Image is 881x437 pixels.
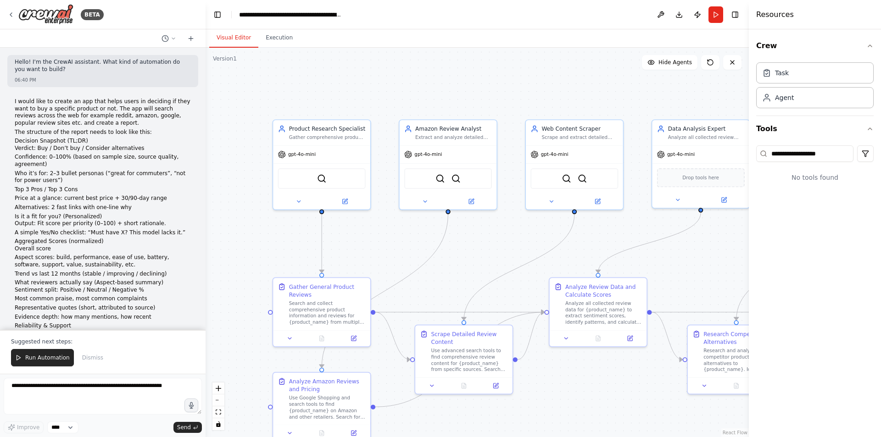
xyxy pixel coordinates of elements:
p: Output: Fit score per priority (0–100) + short rationale. [15,220,191,227]
button: Run Automation [11,349,74,366]
a: React Flow attribution [723,430,747,435]
div: No tools found [756,166,874,189]
g: Edge from 5d709187-3658-421d-acc4-b8a19f805114 to 75fe8fdf-79a6-4d55-bf84-d9e65dd33990 [518,308,545,363]
div: Agent [775,93,794,102]
p: Representative quotes (short, attributed to source) [15,304,191,312]
div: Amazon Review Analyst [415,125,492,133]
button: Tools [756,116,874,142]
button: Improve [4,421,44,433]
button: Open in side panel [340,334,367,343]
button: Open in side panel [616,334,643,343]
p: Suggested next steps: [11,338,195,345]
p: Aspect scores: build, performance, ease of use, battery, software, support, value, sustainability... [15,254,191,268]
p: The structure of the report needs to look like this: [15,129,191,136]
div: Web Content ScraperScrape and extract detailed content from review websites, forums, and tech sit... [525,119,624,210]
span: gpt-4o-mini [541,151,569,158]
div: Analyze Review Data and Calculate ScoresAnalyze all collected review data for {product_name} to e... [549,277,647,347]
div: Data Analysis ExpertAnalyze all collected review data to extract sentiment scores, identify patte... [652,119,750,208]
p: Who it’s for: 2–3 bullet personas (“great for commuters”, “not for power users”) [15,170,191,184]
p: Price at a glance: current best price + 30/90-day range [15,195,191,202]
img: BraveSearchTool [435,174,445,183]
div: Tools [756,142,874,197]
button: No output available [305,334,339,343]
button: Open in side panel [482,381,509,391]
div: Product Research Specialist [289,125,366,133]
button: Send [173,422,202,433]
g: Edge from 62b4c668-71b6-4b46-9dbe-967a35d36c53 to 75fe8fdf-79a6-4d55-bf84-d9e65dd33990 [375,308,544,316]
button: Visual Editor [209,28,258,48]
p: Overall score [15,245,191,253]
g: Edge from 62b4c668-71b6-4b46-9dbe-967a35d36c53 to 5d709187-3658-421d-acc4-b8a19f805114 [375,308,410,363]
button: Hide left sidebar [211,8,224,21]
button: fit view [212,406,224,418]
span: Send [177,424,191,431]
span: Run Automation [25,354,70,361]
span: gpt-4o-mini [414,151,442,158]
h4: Resources [756,9,794,20]
g: Edge from 5bb9e022-c646-4e8b-96cf-bb5757754665 to b4291904-808a-4d91-a0b5-21a5d27102e2 [318,214,452,368]
button: Hide Agents [642,55,697,70]
div: Task [775,68,789,77]
button: Click to speak your automation idea [184,398,198,412]
div: Analyze all collected review data to extract sentiment scores, identify patterns, calculate confi... [668,134,745,141]
span: Drop tools here [682,174,719,182]
div: Web Content Scraper [541,125,618,133]
div: Research Competitors and AlternativesResearch and analyze competitor products and alternatives to... [687,325,786,394]
p: A simple Yes/No checklist: “Must have X? This model lacks it.” [15,229,191,237]
button: No output available [581,334,615,343]
p: Most common praise, most common complaints [15,295,191,303]
button: Dismiss [78,349,108,366]
div: Amazon Review AnalystExtract and analyze detailed Amazon product information, reviews, and pricin... [399,119,497,210]
button: Open in side panel [323,197,367,206]
div: Search and collect comprehensive product information and reviews for {product_name} from multiple... [289,300,366,325]
div: Gather General Product ReviewsSearch and collect comprehensive product information and reviews fo... [273,277,371,347]
span: gpt-4o-mini [288,151,316,158]
div: Analyze Review Data and Calculate Scores [565,283,642,299]
button: Execution [258,28,300,48]
g: Edge from 2c473600-af9f-443f-ba57-e34fb88456ad to 75fe8fdf-79a6-4d55-bf84-d9e65dd33990 [594,212,705,273]
li: What reviewers actually say (Aspect-based summary) [15,279,191,287]
img: SerperDevTool [451,174,461,183]
div: Research Competitors and Alternatives [703,330,780,346]
img: BraveSearchTool [317,174,327,183]
g: Edge from 75fe8fdf-79a6-4d55-bf84-d9e65dd33990 to d503a5be-fdd8-4473-9b07-55dc709708c2 [652,308,820,316]
div: Scrape Detailed Review ContentUse advanced search tools to find comprehensive review content for ... [414,325,513,394]
div: Research and analyze competitor products and alternatives to {product_name}. Identify 2-3 main co... [703,348,780,373]
p: Confidence: 0–100% (based on sample size, source quality, agreement) [15,154,191,168]
nav: breadcrumb [239,10,342,19]
img: Logo [18,4,73,25]
p: Evidence depth: how many mentions, how recent [15,314,191,321]
div: Scrape Detailed Review Content [431,330,507,346]
li: Decision Snapshot (TL;DR) [15,138,191,145]
g: Edge from 737f1074-1e80-43c6-92bf-ae32c607f331 to 5d709187-3658-421d-acc4-b8a19f805114 [460,214,578,320]
span: gpt-4o-mini [667,151,695,158]
g: Edge from 75fe8fdf-79a6-4d55-bf84-d9e65dd33990 to 863c80a8-f3c8-4560-af6d-1bb0e752e125 [652,308,682,363]
div: Use advanced search tools to find comprehensive review content for {product_name} from specific s... [431,348,507,373]
div: Analyze all collected review data for {product_name} to extract sentiment scores, identify patter... [565,300,642,325]
p: I would like to create an app that helps users in deciding if they want to buy a specific product... [15,98,191,127]
img: SerperDevTool [562,174,571,183]
li: Reliability & Support [15,322,191,330]
div: BETA [81,9,104,20]
span: Improve [17,424,39,431]
div: React Flow controls [212,382,224,430]
p: Top 3 Pros / Top 3 Cons [15,186,191,194]
div: Version 1 [213,55,237,62]
li: Is it a fit for you? (Personalized) [15,213,191,221]
p: Verdict: Buy / Don’t buy / Consider alternatives [15,145,191,152]
p: Alternatives: 2 fast links with one-line why [15,204,191,211]
button: No output available [447,381,480,391]
div: 06:40 PM [15,77,191,83]
p: Hello! I'm the CrewAI assistant. What kind of automation do you want to build? [15,59,191,73]
button: Start a new chat [184,33,198,44]
button: Open in side panel [702,195,746,205]
p: Sentiment split: Positive / Neutral / Negative % [15,287,191,294]
button: Open in side panel [449,197,493,206]
div: Gather General Product Reviews [289,283,366,299]
span: Dismiss [82,354,103,361]
span: Hide Agents [658,59,692,66]
button: Hide right sidebar [729,8,742,21]
div: Extract and analyze detailed Amazon product information, reviews, and pricing data for {product_n... [415,134,492,141]
div: Use Google Shopping and search tools to find {product_name} on Amazon and other retailers. Search... [289,395,366,420]
div: Analyze Amazon Reviews and Pricing [289,377,366,393]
